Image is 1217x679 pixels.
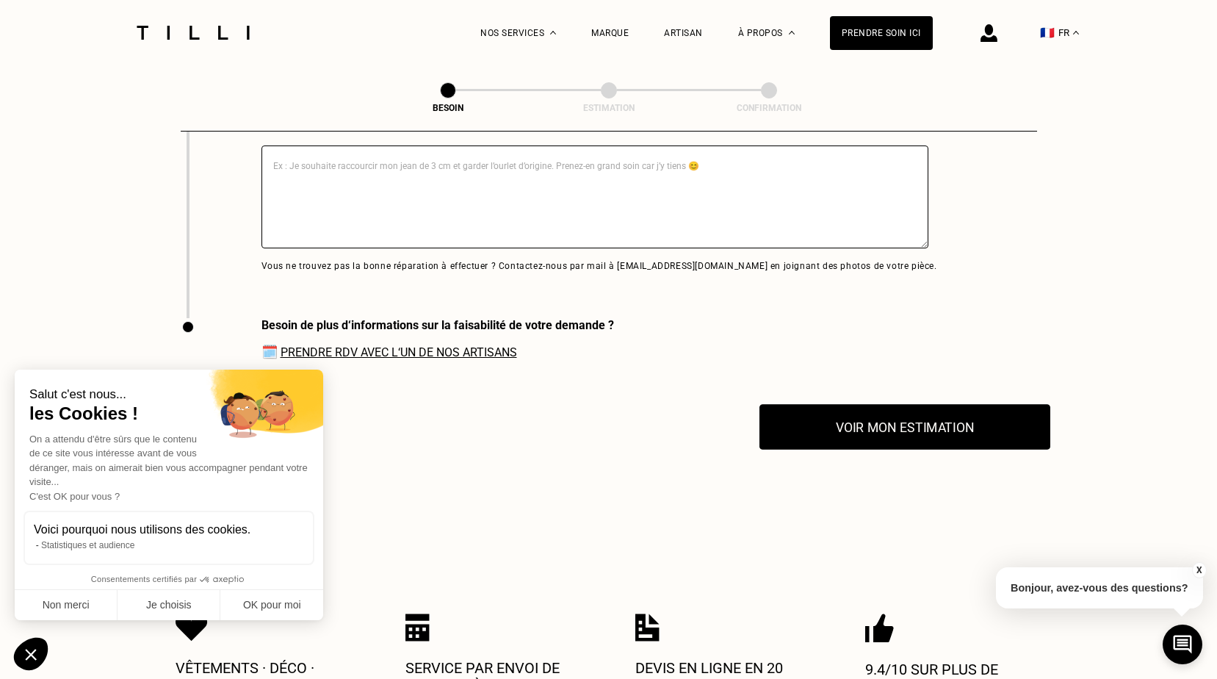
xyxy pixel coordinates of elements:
[865,614,894,643] img: Icon
[405,614,430,642] img: Icon
[550,31,556,35] img: Menu déroulant
[1040,26,1055,40] span: 🇫🇷
[664,28,703,38] a: Artisan
[696,103,842,113] div: Confirmation
[1191,562,1206,578] button: X
[261,344,614,359] span: 🗓️
[281,345,517,359] a: Prendre RDV avec l‘un de nos artisans
[830,16,933,50] a: Prendre soin ici
[1073,31,1079,35] img: menu déroulant
[375,103,521,113] div: Besoin
[535,103,682,113] div: Estimation
[591,28,629,38] a: Marque
[789,31,795,35] img: Menu déroulant à propos
[176,614,208,642] img: Icon
[261,318,614,332] div: Besoin de plus d‘informations sur la faisabilité de votre demande ?
[635,614,660,642] img: Icon
[981,24,997,42] img: icône connexion
[996,567,1203,608] p: Bonjour, avez-vous des questions?
[131,26,255,40] img: Logo du service de couturière Tilli
[261,261,937,271] p: Vous ne trouvez pas la bonne réparation à effectuer ? Contactez-nous par mail à [EMAIL_ADDRESS][D...
[759,404,1050,450] button: Voir mon estimation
